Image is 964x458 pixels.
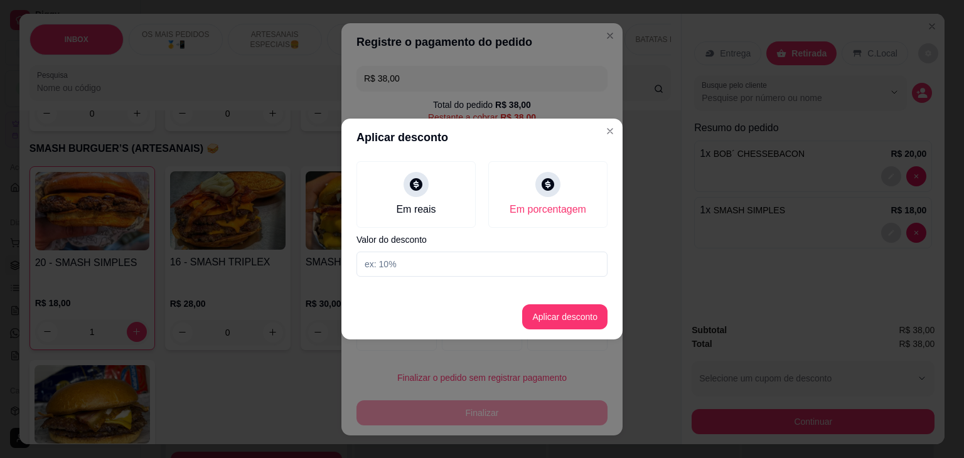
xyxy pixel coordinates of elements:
button: Aplicar desconto [522,304,608,329]
label: Valor do desconto [356,235,608,244]
div: Em porcentagem [510,202,586,217]
input: Valor do desconto (%) [356,252,608,277]
div: Em reais [396,202,436,217]
button: Close [600,121,620,141]
header: Aplicar desconto [341,119,623,156]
